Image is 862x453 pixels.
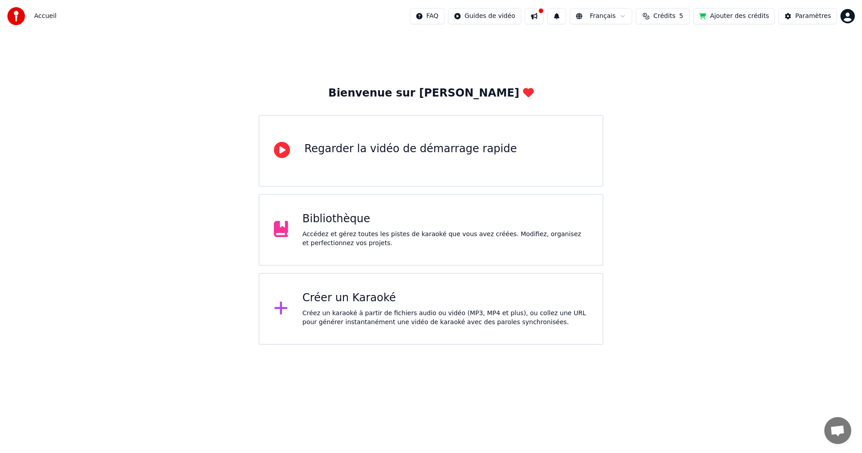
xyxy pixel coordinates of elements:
span: 5 [679,12,683,21]
div: Accédez et gérez toutes les pistes de karaoké que vous avez créées. Modifiez, organisez et perfec... [303,230,589,248]
div: Regarder la vidéo de démarrage rapide [304,142,517,156]
button: FAQ [410,8,444,24]
nav: breadcrumb [34,12,57,21]
button: Ajouter des crédits [693,8,775,24]
img: youka [7,7,25,25]
button: Paramètres [778,8,837,24]
div: Créez un karaoké à partir de fichiers audio ou vidéo (MP3, MP4 et plus), ou collez une URL pour g... [303,309,589,327]
div: Bienvenue sur [PERSON_NAME] [328,86,533,101]
div: Créer un Karaoké [303,291,589,305]
span: Accueil [34,12,57,21]
button: Guides de vidéo [448,8,521,24]
a: Ouvrir le chat [824,417,851,444]
div: Bibliothèque [303,212,589,226]
span: Crédits [653,12,675,21]
button: Crédits5 [636,8,690,24]
div: Paramètres [795,12,831,21]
